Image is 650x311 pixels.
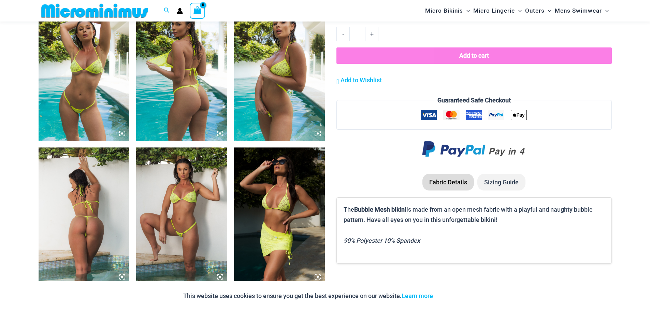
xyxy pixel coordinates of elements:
img: Bubble Mesh Highlight Yellow 323 Underwire Top 421 Micro [39,147,130,284]
span: Mens Swimwear [555,2,602,19]
legend: Guaranteed Safe Checkout [435,95,514,105]
span: Micro Lingerie [473,2,515,19]
nav: Site Navigation [422,1,612,20]
a: Learn more [402,292,433,299]
span: Menu Toggle [515,2,522,19]
p: The is made from an open mesh fabric with a playful and naughty bubble pattern. Have all eyes on ... [344,204,604,225]
img: Bubble Mesh Highlight Yellow 323 Underwire Top 469 Thong [136,4,227,141]
a: Search icon link [164,6,170,15]
li: Sizing Guide [477,174,525,191]
span: Micro Bikinis [425,2,463,19]
a: Micro BikinisMenu ToggleMenu Toggle [423,2,472,19]
span: Add to Wishlist [341,76,382,84]
span: Menu Toggle [602,2,609,19]
a: Mens SwimwearMenu ToggleMenu Toggle [553,2,610,19]
a: + [365,27,378,41]
span: Menu Toggle [545,2,551,19]
span: Outers [525,2,545,19]
li: Fabric Details [422,174,474,191]
a: Account icon link [177,8,183,14]
img: Bubble Mesh Highlight Yellow 323 Underwire Top 469 Thong [234,4,325,141]
img: MM SHOP LOGO FLAT [39,3,151,18]
a: View Shopping Cart, empty [190,3,205,18]
i: 90% Polyester 10% Spandex [344,237,420,244]
button: Accept [438,288,467,304]
img: Bubble Mesh Highlight Yellow 323 Underwire Top 469 Thong [39,4,130,141]
input: Product quantity [349,27,365,41]
img: Bubble Mesh Highlight Yellow 309 Tri Top 5404 Skirt [234,147,325,284]
a: Micro LingerieMenu ToggleMenu Toggle [472,2,523,19]
p: This website uses cookies to ensure you get the best experience on our website. [183,291,433,301]
b: Bubble Mesh bikini [354,206,406,213]
a: OutersMenu ToggleMenu Toggle [523,2,553,19]
img: Bubble Mesh Highlight Yellow 323 Underwire Top 421 Micro [136,147,227,284]
span: Menu Toggle [463,2,470,19]
button: Add to cart [336,47,611,64]
a: - [336,27,349,41]
a: Add to Wishlist [336,75,382,85]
